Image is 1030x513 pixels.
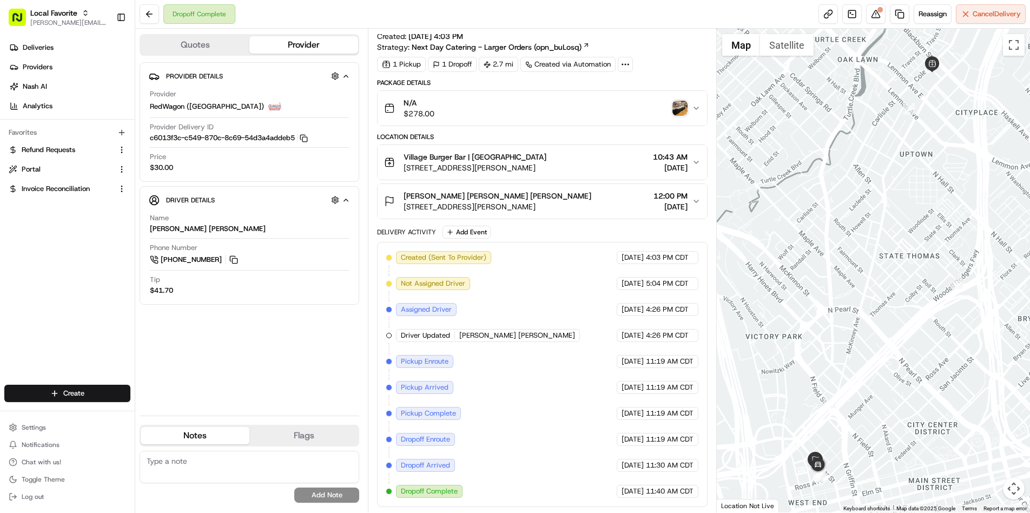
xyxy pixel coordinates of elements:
span: [PERSON_NAME] [34,197,88,206]
div: 4 [823,396,835,408]
span: 11:19 AM CDT [646,357,694,366]
span: [PERSON_NAME] [PERSON_NAME] [459,331,575,340]
span: [DATE] [123,168,146,176]
span: [DATE] [622,331,644,340]
span: Pickup Arrived [401,383,448,392]
button: Invoice Reconciliation [4,180,130,198]
button: Flags [249,427,358,444]
a: Report a map error [983,505,1027,511]
p: Welcome 👋 [11,43,197,61]
button: Keyboard shortcuts [843,505,890,512]
span: [STREET_ADDRESS][PERSON_NAME] [404,201,591,212]
span: Nash AI [23,82,47,91]
div: Delivery Activity [377,228,436,236]
span: Providers [23,62,52,72]
img: 1736555255976-a54dd68f-1ca7-489b-9aae-adbdc363a1c4 [11,103,30,123]
span: Log out [22,492,44,501]
span: Knowledge Base [22,242,83,253]
span: Notifications [22,440,60,449]
span: Name [150,213,169,223]
button: [PERSON_NAME][EMAIL_ADDRESS][DOMAIN_NAME] [30,18,108,27]
div: Location Details [377,133,708,141]
div: Location Not Live [717,499,779,512]
span: [DATE] [653,162,688,173]
button: CancelDelivery [956,4,1026,24]
button: Local Favorite[PERSON_NAME][EMAIL_ADDRESS][DOMAIN_NAME] [4,4,112,30]
a: Refund Requests [9,145,113,155]
img: photo_proof_of_delivery image [672,101,688,116]
span: 12:00 PM [653,190,688,201]
div: 6 [811,470,823,482]
span: [DATE] [622,461,644,470]
button: Notifications [4,437,130,452]
button: Portal [4,161,130,178]
span: Village Burger Bar | [GEOGRAPHIC_DATA] [404,152,546,162]
span: [DATE] [622,279,644,288]
span: Provider Delivery ID [150,122,214,132]
span: [DATE] [622,357,644,366]
span: • [90,197,94,206]
span: Created: [377,31,463,42]
a: 📗Knowledge Base [6,238,87,257]
button: Driver Details [149,191,350,209]
div: Favorites [4,124,130,141]
a: Portal [9,165,113,174]
span: Deliveries [23,43,54,52]
img: 1736555255976-a54dd68f-1ca7-489b-9aae-adbdc363a1c4 [22,198,30,206]
button: Provider [249,36,358,54]
span: 5:04 PM CDT [646,279,689,288]
span: Toggle Theme [22,475,65,484]
a: Open this area in Google Maps (opens a new window) [719,498,755,512]
button: Chat with us! [4,455,130,470]
span: Cancel Delivery [973,9,1021,19]
span: 11:19 AM CDT [646,383,694,392]
input: Clear [28,70,179,81]
img: Wisdom Oko [11,157,28,179]
span: Pylon [108,268,131,277]
div: Past conversations [11,141,72,149]
div: 2.7 mi [479,57,518,72]
span: API Documentation [102,242,174,253]
span: Dropoff Arrived [401,461,450,470]
span: [DATE] [622,486,644,496]
span: Invoice Reconciliation [22,184,90,194]
span: [PERSON_NAME] [PERSON_NAME] [PERSON_NAME] [404,190,591,201]
span: Created (Sent To Provider) [401,253,486,262]
a: Providers [4,58,135,76]
a: Analytics [4,97,135,115]
button: N/A$278.00photo_proof_of_delivery image [378,91,707,126]
button: Toggle Theme [4,472,130,487]
span: N/A [404,97,434,108]
span: 11:19 AM CDT [646,409,694,418]
button: Reassign [914,4,952,24]
button: Create [4,385,130,402]
img: 8571987876998_91fb9ceb93ad5c398215_72.jpg [23,103,42,123]
div: Start new chat [49,103,177,114]
a: Created via Automation [520,57,616,72]
span: Tip [150,275,160,285]
span: Dropoff Complete [401,486,458,496]
span: Create [63,389,84,398]
a: Deliveries [4,39,135,56]
span: Next Day Catering - Larger Orders (opn_buLosq) [412,42,582,52]
span: $278.00 [404,108,434,119]
span: $30.00 [150,163,173,173]
a: 💻API Documentation [87,238,178,257]
img: Angelique Valdez [11,187,28,204]
button: Refund Requests [4,141,130,159]
span: Assigned Driver [401,305,452,314]
a: Invoice Reconciliation [9,184,113,194]
div: 5 [816,473,828,485]
button: [PERSON_NAME] [PERSON_NAME] [PERSON_NAME][STREET_ADDRESS][PERSON_NAME]12:00 PM[DATE] [378,184,707,219]
button: Map camera controls [1003,478,1025,499]
div: 3 [950,277,962,289]
span: 4:26 PM CDT [646,331,689,340]
span: Pickup Complete [401,409,456,418]
div: Strategy: [377,42,590,52]
div: [PERSON_NAME] [PERSON_NAME] [150,224,266,234]
span: Provider [150,89,176,99]
button: Quotes [141,36,249,54]
div: We're available if you need us! [49,114,149,123]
